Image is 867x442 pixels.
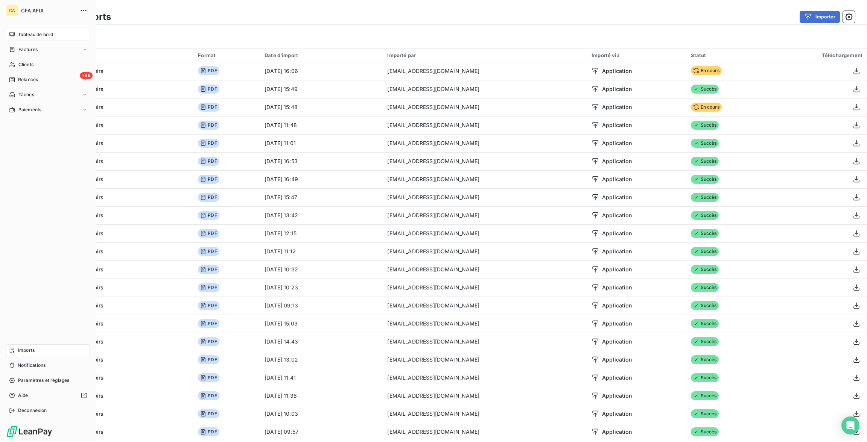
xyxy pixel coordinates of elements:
[383,152,587,170] td: [EMAIL_ADDRESS][DOMAIN_NAME]
[260,152,383,170] td: [DATE] 16:53
[6,5,18,17] div: CA
[691,103,722,112] span: En cours
[691,229,719,238] span: Succès
[771,52,862,58] div: Téléchargement
[18,377,69,384] span: Paramètres et réglages
[602,176,632,183] span: Application
[198,409,219,418] span: PDF
[602,320,632,327] span: Application
[691,301,719,310] span: Succès
[260,405,383,423] td: [DATE] 10:03
[602,374,632,381] span: Application
[260,98,383,116] td: [DATE] 15:48
[198,337,219,346] span: PDF
[691,175,719,184] span: Succès
[198,103,219,112] span: PDF
[198,175,219,184] span: PDF
[260,116,383,134] td: [DATE] 11:48
[691,121,719,130] span: Succès
[691,193,719,202] span: Succès
[18,347,35,354] span: Imports
[6,389,90,401] a: Aide
[592,52,681,58] div: Importé via
[198,121,219,130] span: PDF
[800,11,840,23] button: Importer
[260,369,383,387] td: [DATE] 11:41
[691,211,719,220] span: Succès
[691,247,719,256] span: Succès
[18,46,38,53] span: Factures
[6,425,53,437] img: Logo LeanPay
[602,392,632,400] span: Application
[602,67,632,75] span: Application
[691,139,719,148] span: Succès
[198,229,219,238] span: PDF
[36,52,189,59] div: Import
[602,85,632,93] span: Application
[260,333,383,351] td: [DATE] 14:43
[18,31,53,38] span: Tableau de bord
[260,351,383,369] td: [DATE] 13:02
[383,387,587,405] td: [EMAIL_ADDRESS][DOMAIN_NAME]
[602,356,632,363] span: Application
[841,416,859,434] div: Open Intercom Messenger
[198,391,219,400] span: PDF
[383,333,587,351] td: [EMAIL_ADDRESS][DOMAIN_NAME]
[383,297,587,315] td: [EMAIL_ADDRESS][DOMAIN_NAME]
[18,61,33,68] span: Clients
[260,170,383,188] td: [DATE] 16:49
[387,52,583,58] div: Importé par
[383,116,587,134] td: [EMAIL_ADDRESS][DOMAIN_NAME]
[260,188,383,206] td: [DATE] 15:47
[383,134,587,152] td: [EMAIL_ADDRESS][DOMAIN_NAME]
[383,260,587,279] td: [EMAIL_ADDRESS][DOMAIN_NAME]
[383,351,587,369] td: [EMAIL_ADDRESS][DOMAIN_NAME]
[21,8,75,14] span: CFA AFIA
[691,52,762,58] div: Statut
[602,284,632,291] span: Application
[383,242,587,260] td: [EMAIL_ADDRESS][DOMAIN_NAME]
[602,139,632,147] span: Application
[691,391,719,400] span: Succès
[198,211,219,220] span: PDF
[602,212,632,219] span: Application
[691,355,719,364] span: Succès
[260,387,383,405] td: [DATE] 11:38
[691,265,719,274] span: Succès
[691,373,719,382] span: Succès
[198,247,219,256] span: PDF
[198,157,219,166] span: PDF
[383,423,587,441] td: [EMAIL_ADDRESS][DOMAIN_NAME]
[260,279,383,297] td: [DATE] 10:23
[198,355,219,364] span: PDF
[691,409,719,418] span: Succès
[198,66,219,75] span: PDF
[602,157,632,165] span: Application
[198,265,219,274] span: PDF
[602,266,632,273] span: Application
[602,230,632,237] span: Application
[383,188,587,206] td: [EMAIL_ADDRESS][DOMAIN_NAME]
[602,410,632,418] span: Application
[80,72,93,79] span: +99
[198,283,219,292] span: PDF
[260,242,383,260] td: [DATE] 11:12
[260,134,383,152] td: [DATE] 11:01
[265,52,378,58] div: Date d’import
[602,103,632,111] span: Application
[383,62,587,80] td: [EMAIL_ADDRESS][DOMAIN_NAME]
[260,224,383,242] td: [DATE] 12:15
[602,248,632,255] span: Application
[198,301,219,310] span: PDF
[198,85,219,94] span: PDF
[18,362,46,369] span: Notifications
[198,139,219,148] span: PDF
[602,338,632,345] span: Application
[383,206,587,224] td: [EMAIL_ADDRESS][DOMAIN_NAME]
[198,427,219,436] span: PDF
[260,80,383,98] td: [DATE] 15:49
[18,407,47,414] span: Déconnexion
[260,423,383,441] td: [DATE] 09:57
[602,121,632,129] span: Application
[383,80,587,98] td: [EMAIL_ADDRESS][DOMAIN_NAME]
